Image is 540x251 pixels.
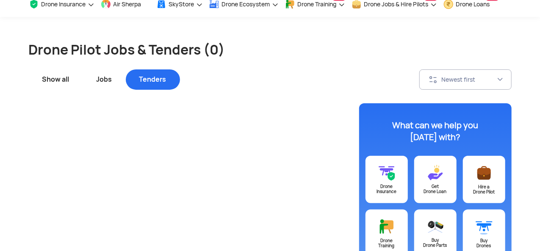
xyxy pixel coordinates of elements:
img: ic_training@3x.svg [378,218,395,235]
img: ic_drone_insurance@3x.svg [378,164,395,181]
span: Drone Loans [456,1,490,8]
div: Drone Training [366,238,408,248]
img: ic_buydrone@3x.svg [476,218,493,235]
div: Jobs [83,69,126,90]
a: DroneInsurance [366,156,408,203]
div: Show all [29,69,83,90]
div: Buy Drone Parts [414,238,457,248]
a: Hire aDrone Pilot [463,156,505,203]
div: Hire a Drone Pilot [463,185,505,195]
h1: Drone Pilot Jobs & Tenders (0) [29,41,512,59]
img: ic_droneparts@3x.svg [427,218,444,235]
div: Drone Insurance [366,184,408,194]
span: SkyStore [169,1,194,8]
div: Newest first [442,76,497,83]
a: GetDrone Loan [414,156,457,203]
div: Get Drone Loan [414,184,457,194]
span: Drone Insurance [42,1,86,8]
span: Drone Ecosystem [222,1,270,8]
img: ic_postajob@3x.svg [476,164,493,182]
span: Air Sherpa [114,1,141,8]
div: What can we help you [DATE] with? [382,119,488,143]
button: Newest first [419,69,512,90]
span: Drone Jobs & Hire Pilots [364,1,429,8]
div: Tenders [126,69,180,90]
img: ic_loans@3x.svg [427,164,444,181]
div: Buy Drones [463,238,505,248]
span: Drone Training [298,1,337,8]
